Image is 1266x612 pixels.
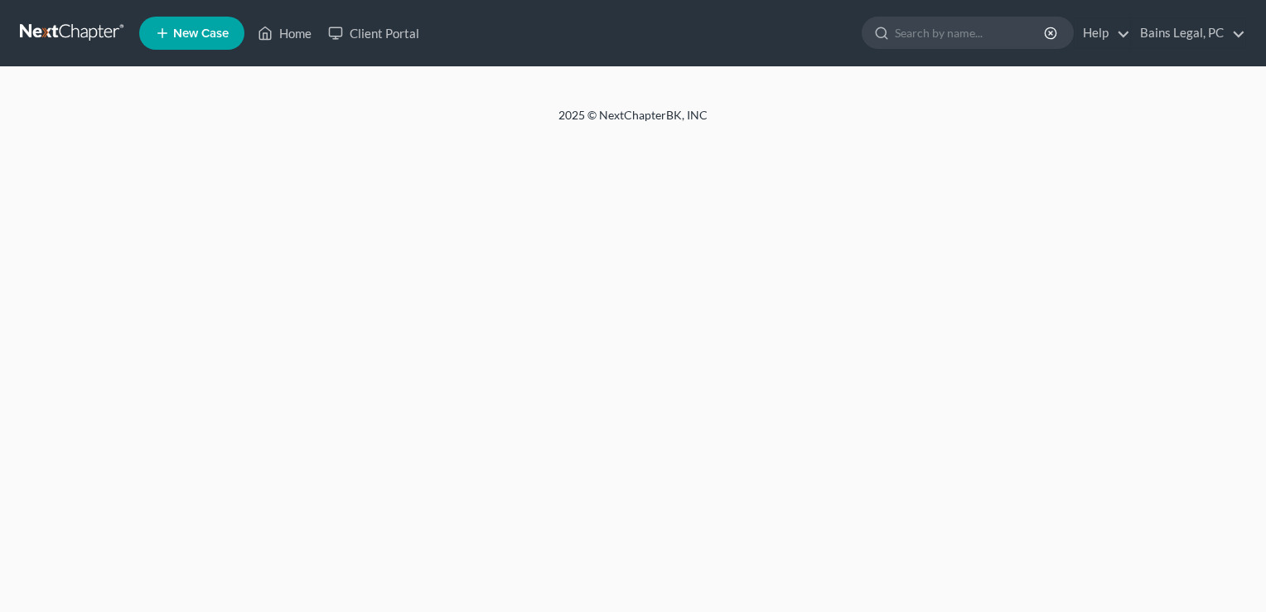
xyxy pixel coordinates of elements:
span: New Case [173,27,229,40]
div: 2025 © NextChapterBK, INC [161,107,1105,137]
input: Search by name... [895,17,1046,48]
a: Help [1075,18,1130,48]
a: Client Portal [320,18,428,48]
a: Bains Legal, PC [1132,18,1245,48]
a: Home [249,18,320,48]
